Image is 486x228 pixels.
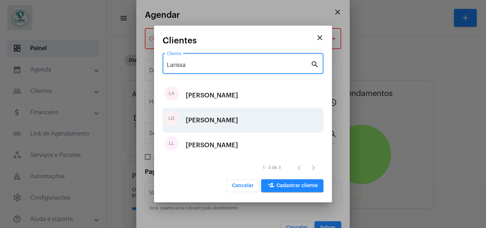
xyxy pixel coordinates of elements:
mat-icon: person_add [267,182,275,190]
button: Próxima página [306,160,321,175]
div: [PERSON_NAME] [186,85,238,106]
span: Clientes [163,36,197,45]
div: LL [164,136,179,150]
input: Pesquisar cliente [167,62,311,68]
div: [PERSON_NAME] [186,110,238,131]
mat-icon: close [316,33,324,42]
span: Cancelar [232,183,254,188]
span: Cadastrar cliente [267,183,318,188]
button: Cancelar [226,179,259,192]
mat-icon: search [311,60,319,68]
button: Cadastrar cliente [261,179,323,192]
div: [PERSON_NAME] [186,134,238,156]
div: LD [164,111,179,126]
button: Página anterior [292,160,306,175]
div: LA [164,86,179,101]
div: 1 - 3 de 3 [263,165,281,170]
